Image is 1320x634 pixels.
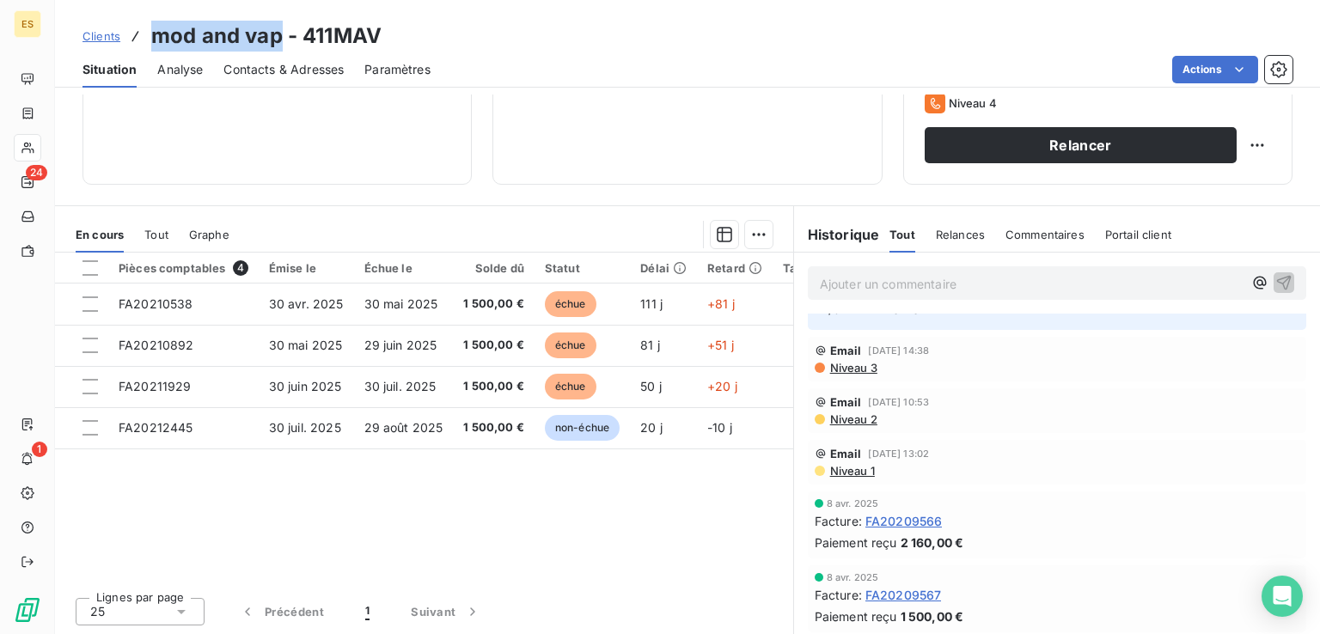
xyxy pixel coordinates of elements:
[936,228,985,241] span: Relances
[707,261,762,275] div: Retard
[815,533,897,552] span: Paiement reçu
[640,261,687,275] div: Délai
[364,261,443,275] div: Échue le
[828,412,877,426] span: Niveau 2
[463,378,524,395] span: 1 500,00 €
[783,261,867,275] div: Tag relance
[14,596,41,624] img: Logo LeanPay
[119,379,192,393] span: FA20211929
[640,379,662,393] span: 50 j
[26,165,47,180] span: 24
[364,379,437,393] span: 30 juil. 2025
[707,379,737,393] span: +20 j
[830,395,862,409] span: Email
[827,498,879,509] span: 8 avr. 2025
[82,29,120,43] span: Clients
[949,96,997,110] span: Niveau 4
[90,603,105,620] span: 25
[828,361,877,375] span: Niveau 3
[14,168,40,196] a: 24
[815,512,862,530] span: Facture :
[901,607,964,625] span: 1 500,00 €
[707,296,735,311] span: +81 j
[707,338,734,352] span: +51 j
[545,291,596,317] span: échue
[14,10,41,38] div: ES
[269,338,343,352] span: 30 mai 2025
[1262,576,1303,617] div: Open Intercom Messenger
[545,374,596,399] span: échue
[463,337,524,354] span: 1 500,00 €
[32,442,47,457] span: 1
[640,338,660,352] span: 81 j
[865,586,942,604] span: FA20209567
[463,296,524,313] span: 1 500,00 €
[545,332,596,358] span: échue
[269,420,341,435] span: 30 juil. 2025
[815,607,897,625] span: Paiement reçu
[463,261,524,275] div: Solde dû
[345,594,390,630] button: 1
[640,296,663,311] span: 111 j
[364,338,437,352] span: 29 juin 2025
[830,447,862,460] span: Email
[364,420,443,435] span: 29 août 2025
[1105,228,1171,241] span: Portail client
[269,261,344,275] div: Émise le
[818,302,996,316] span: 11/07 RELANCE CLIENT+TEAM
[82,61,137,78] span: Situation
[640,420,663,435] span: 20 j
[233,260,248,276] span: 4
[144,228,168,241] span: Tout
[707,420,732,435] span: -10 j
[119,260,248,276] div: Pièces comptables
[364,296,438,311] span: 30 mai 2025
[868,345,929,356] span: [DATE] 14:38
[119,420,193,435] span: FA20212445
[463,419,524,436] span: 1 500,00 €
[889,228,915,241] span: Tout
[545,261,620,275] div: Statut
[151,21,382,52] h3: mod and vap - 411MAV
[189,228,229,241] span: Graphe
[794,224,880,245] h6: Historique
[827,572,879,582] span: 8 avr. 2025
[76,228,124,241] span: En cours
[1172,56,1258,83] button: Actions
[830,344,862,357] span: Email
[868,448,929,459] span: [DATE] 13:02
[157,61,203,78] span: Analyse
[1005,228,1085,241] span: Commentaires
[901,533,964,552] span: 2 160,00 €
[218,594,345,630] button: Précédent
[815,586,862,604] span: Facture :
[119,338,194,352] span: FA20210892
[390,594,502,630] button: Suivant
[119,296,193,311] span: FA20210538
[865,512,943,530] span: FA20209566
[82,27,120,45] a: Clients
[828,464,875,478] span: Niveau 1
[223,61,344,78] span: Contacts & Adresses
[269,296,344,311] span: 30 avr. 2025
[868,397,929,407] span: [DATE] 10:53
[925,127,1237,163] button: Relancer
[365,603,370,620] span: 1
[545,415,620,441] span: non-échue
[364,61,431,78] span: Paramètres
[269,379,342,393] span: 30 juin 2025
